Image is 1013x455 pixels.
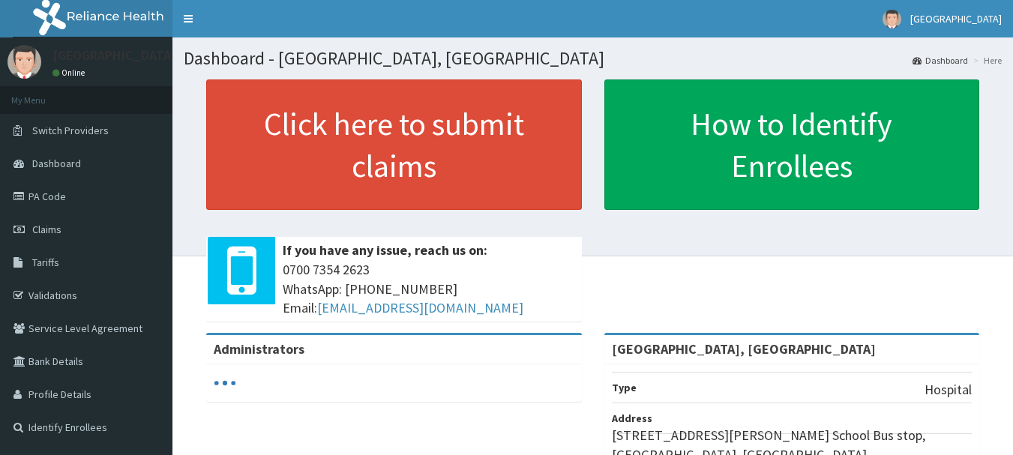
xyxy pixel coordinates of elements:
[604,79,980,210] a: How to Identify Enrollees
[52,67,88,78] a: Online
[612,412,652,425] b: Address
[283,260,574,318] span: 0700 7354 2623 WhatsApp: [PHONE_NUMBER] Email:
[32,223,61,236] span: Claims
[925,380,972,400] p: Hospital
[214,340,304,358] b: Administrators
[883,10,901,28] img: User Image
[612,340,876,358] strong: [GEOGRAPHIC_DATA], [GEOGRAPHIC_DATA]
[214,372,236,394] svg: audio-loading
[913,54,968,67] a: Dashboard
[206,79,582,210] a: Click here to submit claims
[7,45,41,79] img: User Image
[32,157,81,170] span: Dashboard
[612,381,637,394] b: Type
[52,49,176,62] p: [GEOGRAPHIC_DATA]
[32,124,109,137] span: Switch Providers
[283,241,487,259] b: If you have any issue, reach us on:
[970,54,1002,67] li: Here
[184,49,1002,68] h1: Dashboard - [GEOGRAPHIC_DATA], [GEOGRAPHIC_DATA]
[910,12,1002,25] span: [GEOGRAPHIC_DATA]
[317,299,523,316] a: [EMAIL_ADDRESS][DOMAIN_NAME]
[32,256,59,269] span: Tariffs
